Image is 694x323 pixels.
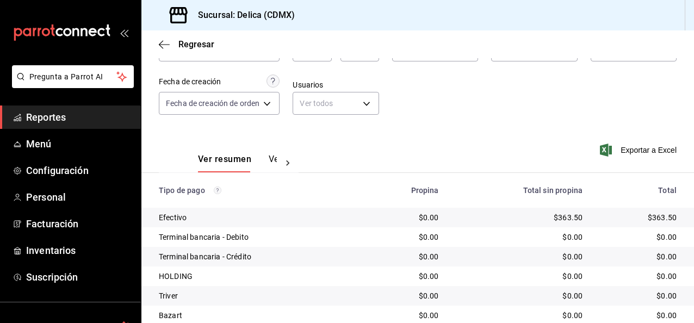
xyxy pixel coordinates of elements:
[26,136,132,151] span: Menú
[29,71,117,83] span: Pregunta a Parrot AI
[12,65,134,88] button: Pregunta a Parrot AI
[293,92,379,115] div: Ver todos
[159,186,354,195] div: Tipo de pago
[178,39,214,49] span: Regresar
[371,290,438,301] div: $0.00
[198,154,251,172] button: Ver resumen
[159,39,214,49] button: Regresar
[26,216,132,231] span: Facturación
[166,98,259,109] span: Fecha de creación de orden
[159,271,354,282] div: HOLDING
[120,28,128,37] button: open_drawer_menu
[600,212,677,223] div: $363.50
[159,232,354,243] div: Terminal bancaria - Debito
[600,232,677,243] div: $0.00
[26,163,132,178] span: Configuración
[456,290,583,301] div: $0.00
[293,81,379,89] label: Usuarios
[456,310,583,321] div: $0.00
[600,186,677,195] div: Total
[269,154,309,172] button: Ver pagos
[8,79,134,90] a: Pregunta a Parrot AI
[371,251,438,262] div: $0.00
[371,212,438,223] div: $0.00
[198,154,277,172] div: navigation tabs
[602,144,677,157] button: Exportar a Excel
[456,232,583,243] div: $0.00
[600,251,677,262] div: $0.00
[26,270,132,284] span: Suscripción
[159,290,354,301] div: Triver
[214,187,221,194] svg: Los pagos realizados con Pay y otras terminales son montos brutos.
[600,271,677,282] div: $0.00
[26,243,132,258] span: Inventarios
[189,9,295,22] h3: Sucursal: Delica (CDMX)
[456,251,583,262] div: $0.00
[371,271,438,282] div: $0.00
[371,186,438,195] div: Propina
[159,310,354,321] div: Bazart
[456,271,583,282] div: $0.00
[600,310,677,321] div: $0.00
[371,232,438,243] div: $0.00
[26,190,132,204] span: Personal
[456,212,583,223] div: $363.50
[456,186,583,195] div: Total sin propina
[600,290,677,301] div: $0.00
[159,212,354,223] div: Efectivo
[26,110,132,125] span: Reportes
[159,76,221,88] div: Fecha de creación
[371,310,438,321] div: $0.00
[159,251,354,262] div: Terminal bancaria - Crédito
